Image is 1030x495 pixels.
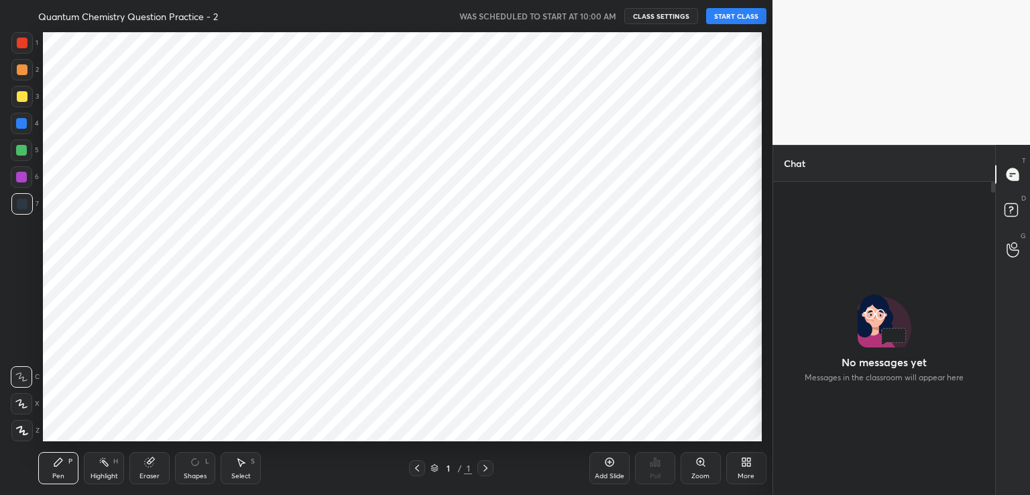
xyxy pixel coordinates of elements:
[231,473,251,480] div: Select
[1021,231,1026,241] p: G
[773,146,816,181] p: Chat
[11,113,39,134] div: 4
[11,140,39,161] div: 5
[1021,193,1026,203] p: D
[738,473,754,480] div: More
[464,462,472,474] div: 1
[706,8,766,24] button: START CLASS
[187,454,203,470] div: animation
[113,458,118,465] div: H
[691,473,709,480] div: Zoom
[595,473,624,480] div: Add Slide
[11,166,39,188] div: 6
[11,366,40,388] div: C
[441,464,455,472] div: 1
[11,86,39,107] div: 3
[624,8,698,24] button: CLASS SETTINGS
[251,458,255,465] div: S
[1022,156,1026,166] p: T
[205,458,209,465] div: L
[91,473,118,480] div: Highlight
[11,393,40,415] div: X
[11,420,40,441] div: Z
[11,59,39,80] div: 2
[11,193,39,215] div: 7
[52,473,64,480] div: Pen
[457,464,461,472] div: /
[139,473,160,480] div: Eraser
[184,473,207,480] div: Shapes
[38,10,218,23] h4: Quantum Chemistry Question Practice - 2
[11,32,38,54] div: 1
[68,458,72,465] div: P
[459,10,616,22] h5: WAS SCHEDULED TO START AT 10:00 AM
